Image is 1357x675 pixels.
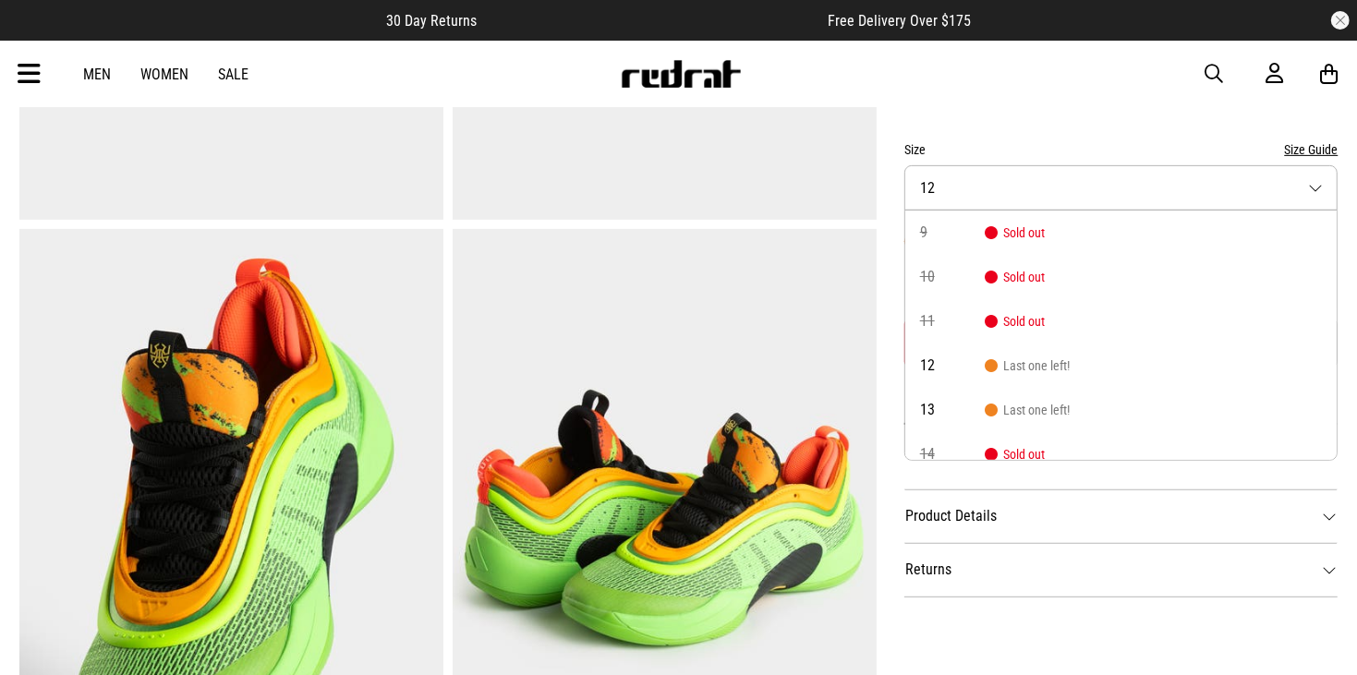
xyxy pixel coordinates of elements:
[920,358,985,373] span: 12
[985,447,1045,462] span: Sold out
[904,165,1339,211] button: 12
[985,314,1045,329] span: Sold out
[985,225,1045,240] span: Sold out
[904,489,1339,543] dt: Product Details
[985,358,1070,373] span: Last one left!
[141,66,189,83] a: Women
[386,12,477,30] span: 30 Day Returns
[904,139,1339,161] div: Size
[904,543,1339,597] dt: Returns
[985,403,1070,417] span: Last one left!
[920,270,985,284] span: 10
[1284,139,1338,161] button: Size Guide
[828,12,971,30] span: Free Delivery Over $175
[920,314,985,329] span: 11
[219,66,249,83] a: Sale
[514,11,791,30] iframe: Customer reviews powered by Trustpilot
[84,66,112,83] a: Men
[920,403,985,417] span: 13
[920,225,985,240] span: 9
[620,60,742,88] img: Redrat logo
[920,179,935,197] span: 12
[15,7,70,63] button: Open LiveChat chat widget
[920,447,985,462] span: 14
[985,270,1045,284] span: Sold out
